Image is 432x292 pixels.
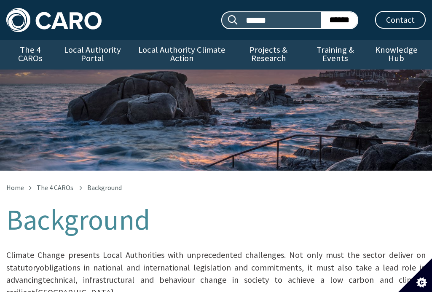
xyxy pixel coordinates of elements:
span: Climate Change presents Local Authorities with unprecedented challenges. Not only must the sector... [6,249,426,272]
a: Knowledge Hub [367,40,426,70]
h1: Background [6,204,426,236]
a: Contact [375,11,426,29]
img: Caro logo [6,8,102,32]
span: Background [87,183,122,192]
a: The 4 CAROs [37,183,73,192]
a: The 4 CAROs [6,40,54,70]
a: Local Authority Climate Action [131,40,233,70]
a: Projects & Research [233,40,304,70]
a: Home [6,183,24,192]
a: Local Authority Portal [54,40,131,70]
button: Set cookie preferences [398,258,432,292]
span: obligations in national and international legislation and commitments, it must also take a lead r... [6,262,426,284]
a: Training & Events [304,40,367,70]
